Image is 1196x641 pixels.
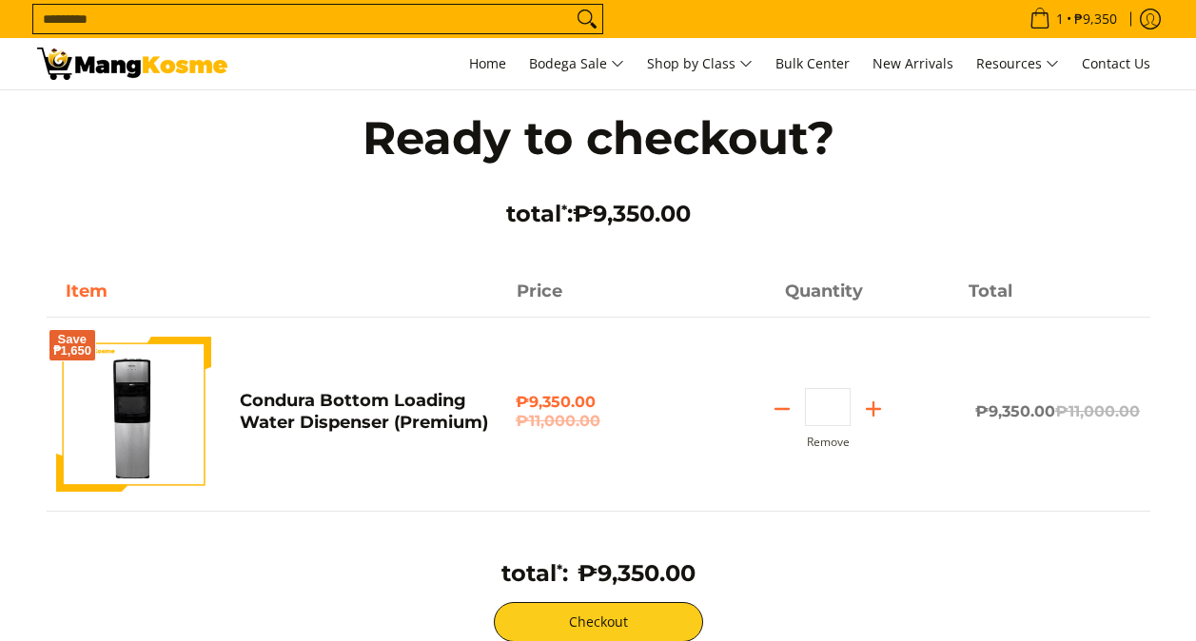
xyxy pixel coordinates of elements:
button: Search [572,5,602,33]
del: ₱11,000.00 [516,412,680,431]
span: ₱9,350.00 [573,200,691,227]
span: Home [469,54,506,72]
span: 1 [1053,12,1067,26]
span: Resources [976,52,1059,76]
a: Contact Us [1072,38,1160,89]
span: Save ₱1,650 [53,334,92,357]
h3: total : [501,559,568,588]
a: New Arrivals [863,38,963,89]
button: Remove [807,436,850,449]
a: Bulk Center [766,38,859,89]
span: Bulk Center [775,54,850,72]
h1: Ready to checkout? [323,109,874,166]
span: ₱9,350 [1071,12,1120,26]
span: Bodega Sale [529,52,624,76]
h3: total : [323,200,874,228]
span: ₱9,350.00 [578,559,696,587]
a: Resources [967,38,1069,89]
span: Shop by Class [647,52,753,76]
img: Default Title Condura Bottom Loading Water Dispenser (Premium) [56,337,211,492]
span: Contact Us [1082,54,1150,72]
span: • [1024,9,1123,29]
a: Shop by Class [637,38,762,89]
nav: Main Menu [246,38,1160,89]
span: New Arrivals [872,54,953,72]
a: Home [460,38,516,89]
del: ₱11,000.00 [1055,402,1140,420]
span: ₱9,350.00 [975,402,1140,420]
img: Your Shopping Cart | Mang Kosme [37,48,227,80]
button: Add [851,394,896,424]
span: ₱9,350.00 [516,393,680,431]
a: Condura Bottom Loading Water Dispenser (Premium) [240,390,488,433]
button: Subtract [759,394,805,424]
a: Bodega Sale [520,38,634,89]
